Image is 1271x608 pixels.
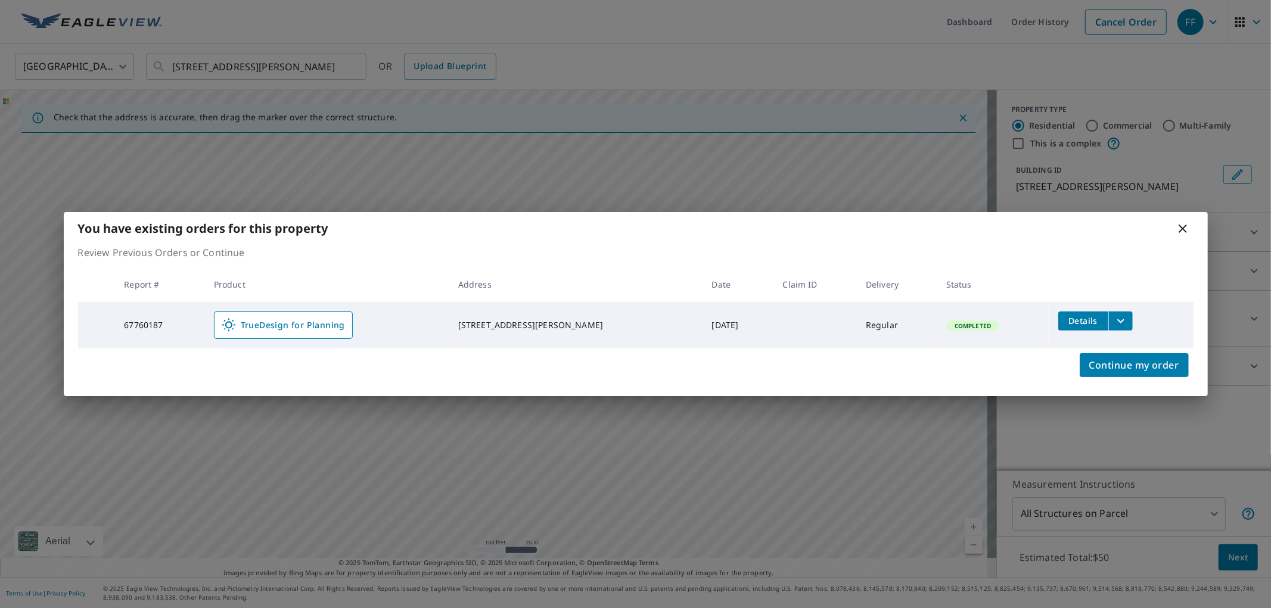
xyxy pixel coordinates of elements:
span: Completed [947,322,998,330]
div: [STREET_ADDRESS][PERSON_NAME] [458,319,693,331]
b: You have existing orders for this property [78,220,328,236]
button: detailsBtn-67760187 [1058,311,1108,330]
span: Continue my order [1089,357,1179,373]
td: [DATE] [703,302,773,348]
button: filesDropdownBtn-67760187 [1108,311,1133,330]
p: Review Previous Orders or Continue [78,245,1194,260]
a: TrueDesign for Planning [214,311,353,339]
td: 67760187 [114,302,204,348]
span: TrueDesign for Planning [222,318,345,332]
th: Claim ID [773,267,857,302]
button: Continue my order [1080,353,1189,377]
th: Product [204,267,449,302]
th: Status [937,267,1049,302]
th: Address [449,267,703,302]
th: Delivery [856,267,937,302]
th: Date [703,267,773,302]
td: Regular [856,302,937,348]
th: Report # [114,267,204,302]
span: Details [1065,315,1101,326]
